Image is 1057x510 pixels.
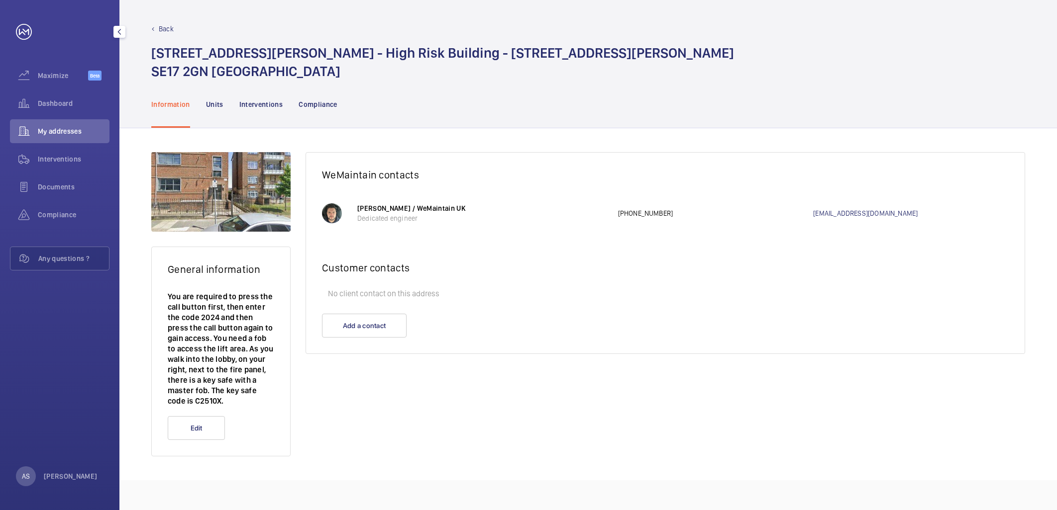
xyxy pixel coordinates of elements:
[322,261,1009,274] h2: Customer contacts
[322,169,1009,181] h2: WeMaintain contacts
[38,98,109,108] span: Dashboard
[38,210,109,220] span: Compliance
[151,44,734,81] h1: [STREET_ADDRESS][PERSON_NAME] - High Risk Building - [STREET_ADDRESS][PERSON_NAME] SE17 2GN [GEOG...
[38,126,109,136] span: My addresses
[168,416,225,440] button: Edit
[44,471,98,481] p: [PERSON_NAME]
[618,208,814,218] p: [PHONE_NUMBER]
[239,99,283,109] p: Interventions
[22,471,30,481] p: AS
[38,71,88,81] span: Maximize
[322,284,1009,304] p: No client contact on this address
[206,99,223,109] p: Units
[151,99,190,109] p: Information
[299,99,337,109] p: Compliance
[322,314,407,338] button: Add a contact
[357,203,608,213] p: [PERSON_NAME] / WeMaintain UK
[38,154,109,164] span: Interventions
[159,24,174,34] p: Back
[168,263,274,275] h2: General information
[168,291,274,406] p: You are required to press the call button first, then enter the code 2024 and then press the call...
[813,208,1009,218] a: [EMAIL_ADDRESS][DOMAIN_NAME]
[38,182,109,192] span: Documents
[38,254,109,263] span: Any questions ?
[357,213,608,223] p: Dedicated engineer
[88,71,102,81] span: Beta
